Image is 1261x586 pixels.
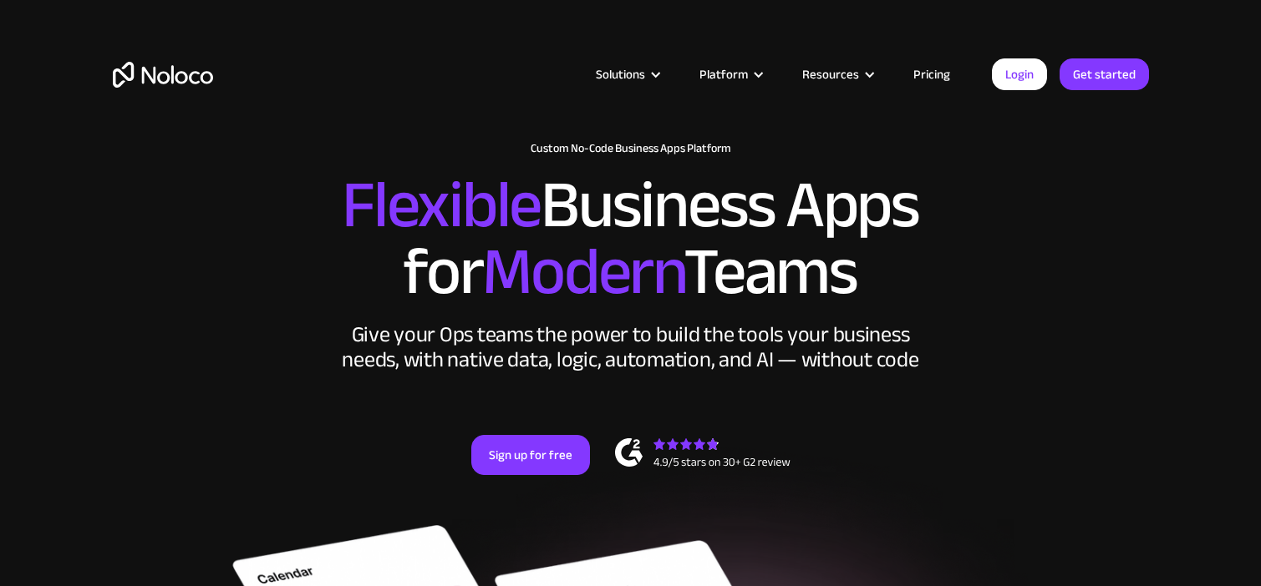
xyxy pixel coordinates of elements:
[471,435,590,475] a: Sign up for free
[338,322,923,372] div: Give your Ops teams the power to build the tools your business needs, with native data, logic, au...
[892,63,971,85] a: Pricing
[575,63,679,85] div: Solutions
[342,143,541,267] span: Flexible
[482,210,684,334] span: Modern
[596,63,645,85] div: Solutions
[992,58,1047,90] a: Login
[781,63,892,85] div: Resources
[699,63,748,85] div: Platform
[679,63,781,85] div: Platform
[113,62,213,88] a: home
[802,63,859,85] div: Resources
[1060,58,1149,90] a: Get started
[113,172,1149,306] h2: Business Apps for Teams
